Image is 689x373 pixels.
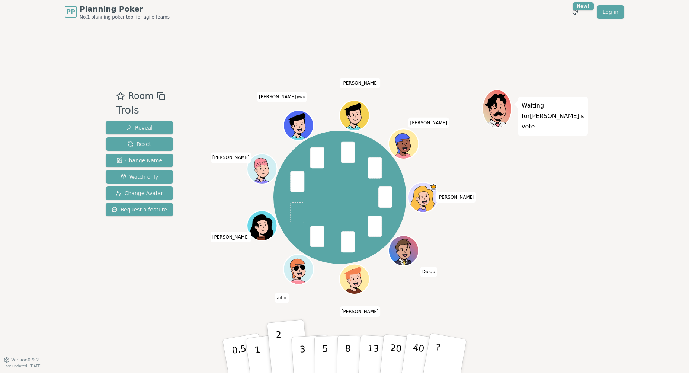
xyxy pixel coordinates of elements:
[128,140,151,148] span: Reset
[4,357,39,363] button: Version0.9.2
[121,173,158,181] span: Watch only
[211,232,251,242] span: Click to change your name
[4,364,42,368] span: Last updated: [DATE]
[66,7,75,16] span: PP
[340,306,381,317] span: Click to change your name
[116,103,165,118] div: Trols
[340,78,381,88] span: Click to change your name
[275,329,285,370] p: 2
[296,96,305,99] span: (you)
[573,2,594,10] div: New!
[211,152,251,163] span: Click to change your name
[106,121,173,134] button: Reveal
[80,14,170,20] span: No.1 planning poker tool for agile teams
[597,5,624,19] a: Log in
[11,357,39,363] span: Version 0.9.2
[408,118,449,128] span: Click to change your name
[429,183,437,191] span: María is the host
[284,111,313,140] button: Click to change your avatar
[522,101,584,132] p: Waiting for [PERSON_NAME] 's vote...
[257,92,307,102] span: Click to change your name
[112,206,167,213] span: Request a feature
[435,192,476,203] span: Click to change your name
[106,186,173,200] button: Change Avatar
[420,267,437,277] span: Click to change your name
[568,5,582,19] button: New!
[106,137,173,151] button: Reset
[126,124,153,131] span: Reveal
[116,189,163,197] span: Change Avatar
[65,4,170,20] a: PPPlanning PokerNo.1 planning poker tool for agile teams
[106,203,173,216] button: Request a feature
[106,154,173,167] button: Change Name
[128,89,153,103] span: Room
[275,293,289,303] span: Click to change your name
[106,170,173,184] button: Watch only
[80,4,170,14] span: Planning Poker
[116,89,125,103] button: Add as favourite
[116,157,162,164] span: Change Name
